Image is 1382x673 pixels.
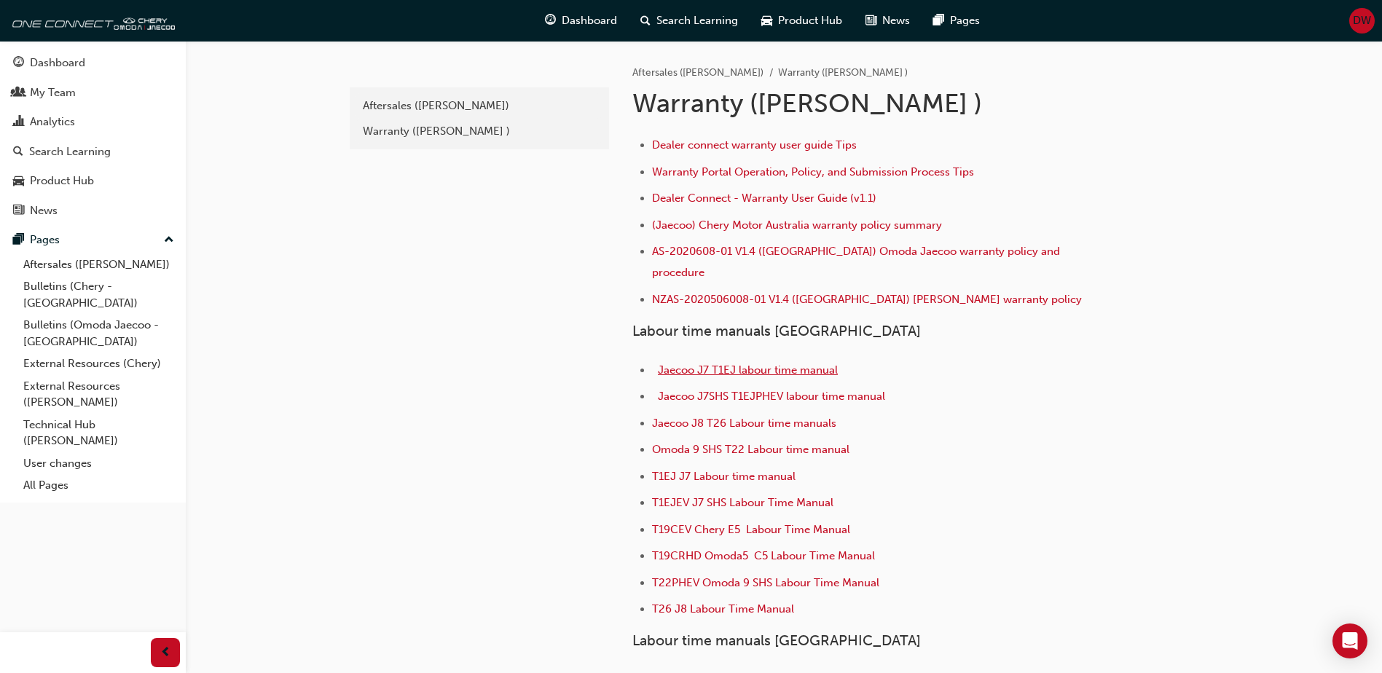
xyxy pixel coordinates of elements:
[562,12,617,29] span: Dashboard
[6,109,180,135] a: Analytics
[160,644,171,662] span: prev-icon
[6,227,180,253] button: Pages
[950,12,980,29] span: Pages
[865,12,876,30] span: news-icon
[13,205,24,218] span: news-icon
[632,87,1110,119] h1: Warranty ([PERSON_NAME] )
[17,275,180,314] a: Bulletins (Chery - [GEOGRAPHIC_DATA])
[640,12,651,30] span: search-icon
[652,219,942,232] a: (Jaecoo) Chery Motor Australia warranty policy summary
[545,12,556,30] span: guage-icon
[652,470,796,483] a: T1EJ J7 Labour time manual
[17,253,180,276] a: Aftersales ([PERSON_NAME])
[6,50,180,76] a: Dashboard
[30,173,94,189] div: Product Hub
[761,12,772,30] span: car-icon
[933,12,944,30] span: pages-icon
[356,93,603,119] a: Aftersales ([PERSON_NAME])
[652,192,876,205] a: Dealer Connect - Warranty User Guide (v1.1)
[658,390,885,403] a: Jaecoo J7SHS T1EJPHEV labour time manual
[652,549,875,562] a: T19CRHD Omoda5 C5 Labour Time Manual
[652,496,833,509] a: T1EJEV J7 SHS Labour Time Manual
[13,87,24,100] span: people-icon
[30,84,76,101] div: My Team
[656,12,738,29] span: Search Learning
[17,414,180,452] a: Technical Hub ([PERSON_NAME])
[1332,623,1367,658] div: Open Intercom Messenger
[533,6,629,36] a: guage-iconDashboard
[17,314,180,353] a: Bulletins (Omoda Jaecoo - [GEOGRAPHIC_DATA])
[629,6,750,36] a: search-iconSearch Learning
[6,47,180,227] button: DashboardMy TeamAnalyticsSearch LearningProduct HubNews
[922,6,992,36] a: pages-iconPages
[652,602,794,615] a: T26 J8 Labour Time Manual
[632,632,921,649] span: Labour time manuals [GEOGRAPHIC_DATA]
[6,79,180,106] a: My Team
[17,353,180,375] a: External Resources (Chery)
[652,576,879,589] a: T22PHEV Omoda 9 SHS Labour Time Manual
[7,6,175,35] img: oneconnect
[652,165,974,178] a: Warranty Portal Operation, Policy, and Submission Process Tips
[363,123,596,140] div: Warranty ([PERSON_NAME] )
[363,98,596,114] div: Aftersales ([PERSON_NAME])
[658,363,838,377] a: Jaecoo J7 T1EJ labour time manual
[6,197,180,224] a: News
[778,65,908,82] li: Warranty ([PERSON_NAME] )
[652,293,1082,306] a: NZAS-2020506008-01 V1.4 ([GEOGRAPHIC_DATA]) [PERSON_NAME] warranty policy
[652,138,857,151] a: Dealer connect warranty user guide Tips
[30,232,60,248] div: Pages
[6,138,180,165] a: Search Learning
[652,417,836,430] a: Jaecoo J8 T26 Labour time manuals
[632,66,763,79] a: Aftersales ([PERSON_NAME])
[30,55,85,71] div: Dashboard
[30,202,58,219] div: News
[750,6,854,36] a: car-iconProduct Hub
[1353,12,1371,29] span: DW
[13,234,24,247] span: pages-icon
[29,143,111,160] div: Search Learning
[17,474,180,497] a: All Pages
[6,168,180,194] a: Product Hub
[13,175,24,188] span: car-icon
[17,452,180,475] a: User changes
[1349,8,1375,34] button: DW
[652,523,850,536] a: T19CEV Chery E5 Labour Time Manual
[356,119,603,144] a: Warranty ([PERSON_NAME] )
[13,57,24,70] span: guage-icon
[652,443,849,456] a: Omoda 9 SHS T22 Labour time manual
[652,245,1063,279] a: AS-2020608-01 V1.4 ([GEOGRAPHIC_DATA]) Omoda Jaecoo warranty policy and procedure
[164,231,174,250] span: up-icon
[13,116,24,129] span: chart-icon
[13,146,23,159] span: search-icon
[854,6,922,36] a: news-iconNews
[632,323,921,339] span: Labour time manuals [GEOGRAPHIC_DATA]
[882,12,910,29] span: News
[17,375,180,414] a: External Resources ([PERSON_NAME])
[30,114,75,130] div: Analytics
[778,12,842,29] span: Product Hub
